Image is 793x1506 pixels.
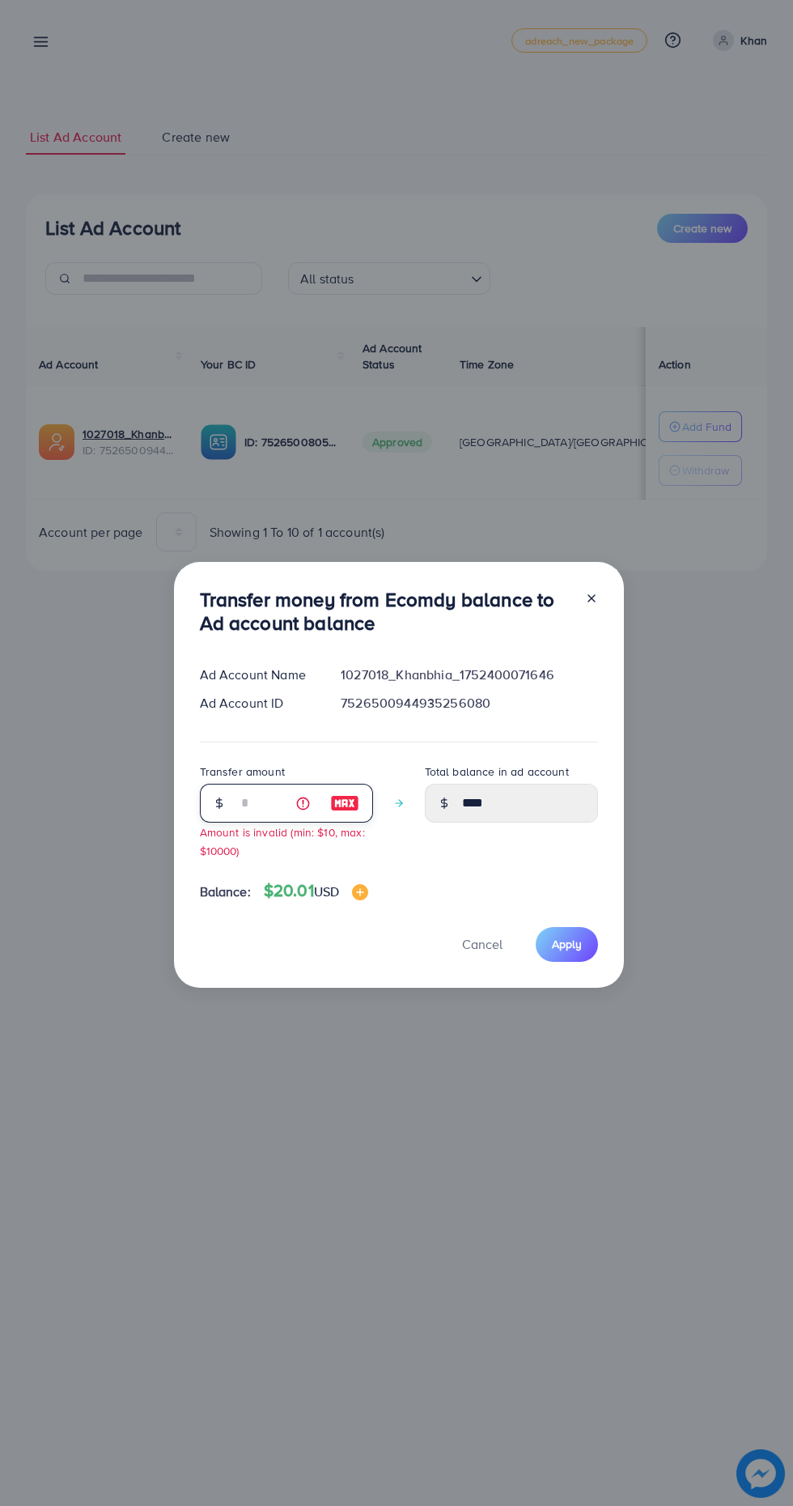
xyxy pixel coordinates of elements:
[187,694,329,713] div: Ad Account ID
[442,927,523,962] button: Cancel
[200,588,572,635] h3: Transfer money from Ecomdy balance to Ad account balance
[462,935,503,953] span: Cancel
[425,764,569,780] label: Total balance in ad account
[552,936,582,952] span: Apply
[352,884,368,900] img: image
[200,764,285,780] label: Transfer amount
[187,666,329,684] div: Ad Account Name
[264,881,368,901] h4: $20.01
[328,694,610,713] div: 7526500944935256080
[330,793,359,813] img: image
[328,666,610,684] div: 1027018_Khanbhia_1752400071646
[314,883,339,900] span: USD
[200,824,365,858] small: Amount is invalid (min: $10, max: $10000)
[200,883,251,901] span: Balance:
[536,927,598,962] button: Apply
